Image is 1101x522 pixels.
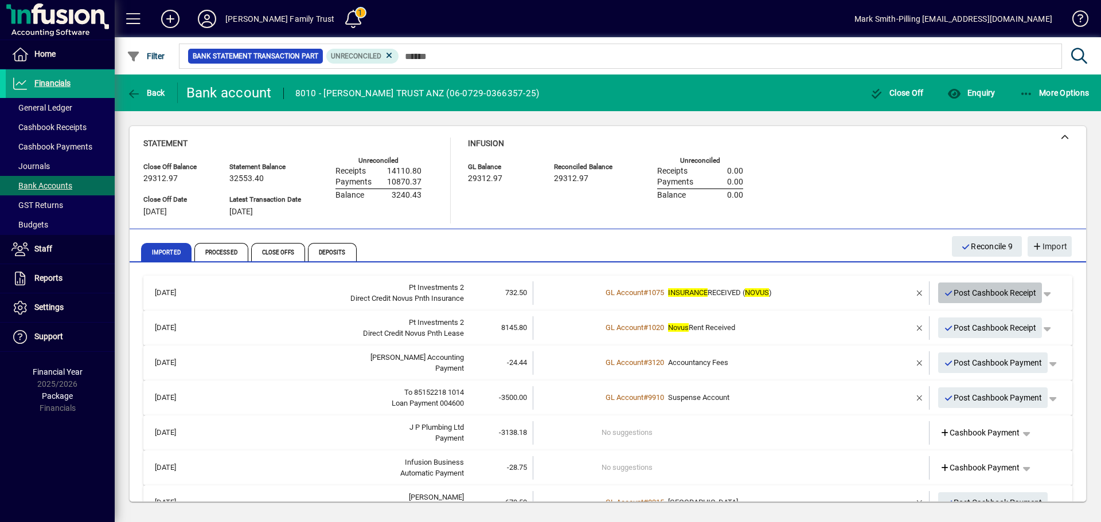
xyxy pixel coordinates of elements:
span: Import [1032,237,1067,256]
span: Post Cashbook Receipt [944,319,1037,337]
span: Reconciled Balance [554,163,623,171]
mat-chip: Reconciliation Status: Unreconciled [326,49,399,64]
span: More Options [1020,88,1090,97]
span: Post Cashbook Receipt [944,284,1037,303]
span: 1075 [648,288,664,297]
span: -3138.18 [499,428,527,437]
span: Close Offs [251,243,305,261]
span: Reconcile 9 [961,237,1013,256]
span: [DATE] [143,207,167,217]
mat-expansion-panel-header: [DATE]To 85152218 1014Loan Payment 004600-3500.00GL Account#9910Suspense AccountPost Cashbook Pay... [143,380,1072,415]
span: Back [127,88,165,97]
div: 8010 - [PERSON_NAME] TRUST ANZ (06-0729-0366357-25) [295,84,540,103]
span: # [643,498,648,507]
button: Close Off [867,83,927,103]
span: 29312.97 [468,174,502,183]
a: Cashbook Payment [935,457,1025,478]
em: INSURANCE [668,288,708,297]
a: GST Returns [6,195,115,215]
span: Journals [11,162,50,171]
a: GL Account#3120 [602,356,668,368]
div: Pt Investments [203,317,464,328]
span: Financial Year [33,367,83,376]
div: Payment [203,433,464,444]
span: Close Off Date [143,196,212,203]
span: Cashbook Payments [11,142,92,151]
span: [GEOGRAPHIC_DATA] [668,498,738,507]
div: Bank account [186,84,272,102]
div: [PERSON_NAME] Family Trust [225,10,335,28]
a: GL Account#1075 [602,286,668,299]
span: # [643,323,648,332]
td: [DATE] [149,316,203,340]
span: 10870.37 [387,178,421,187]
span: 29312.97 [554,174,588,183]
span: Post Cashbook Payment [944,493,1043,512]
app-page-header-button: Back [115,83,178,103]
label: Unreconciled [680,157,720,164]
span: Bank Statement Transaction Part [193,50,318,62]
span: Bank Accounts [11,181,72,190]
button: Remove [911,354,929,372]
div: Pt Investments [203,282,464,293]
span: Financials [34,79,71,88]
a: Cashbook Payments [6,137,115,156]
button: Reconcile 9 [952,236,1022,257]
span: 8215 [648,498,664,507]
span: 0.00 [727,191,743,200]
span: Processed [194,243,248,261]
div: Direct Credit Novus Pnth Lease [203,328,464,339]
span: GL Account [606,393,643,402]
div: Direct Credit Novus Pnth Insurance [203,293,464,304]
span: 9910 [648,393,664,402]
td: No suggestions [602,456,862,480]
button: Post Cashbook Payment [938,387,1048,408]
span: -24.44 [507,358,527,367]
a: Cashbook Payment [935,422,1025,443]
span: -3500.00 [499,393,527,402]
td: [DATE] [149,421,203,445]
td: [DATE] [149,281,203,305]
label: Unreconciled [358,157,399,164]
div: J P Plumbing Ltd [203,422,464,433]
span: Deposits [308,243,357,261]
span: Payments [335,178,372,187]
span: 0.00 [727,167,743,176]
span: 8145.80 [501,323,527,332]
td: No suggestions [602,421,862,445]
span: -28.75 [507,463,527,472]
span: Balance [335,191,364,200]
button: Post Cashbook Receipt [938,282,1043,303]
span: GST Returns [11,201,63,210]
button: Enquiry [944,83,998,103]
a: GL Account#1020 [602,321,668,333]
span: Home [34,49,56,58]
button: Post Cashbook Payment [938,492,1048,513]
a: Bank Accounts [6,176,115,195]
mat-expansion-panel-header: [DATE]Infusion BusinessAutomatic Payment-28.75No suggestionsCashbook Payment [143,450,1072,485]
span: Rent Received [668,323,735,332]
span: GL Account [606,288,643,297]
span: Cashbook Payment [940,427,1020,439]
button: Post Cashbook Receipt [938,317,1043,338]
em: NOVUS [745,288,769,297]
span: Close Off [870,88,924,97]
button: Remove [911,493,929,512]
a: Journals [6,156,115,176]
button: Remove [911,284,929,302]
span: General Ledger [11,103,72,112]
span: Receipts [335,167,366,176]
span: Unreconciled [331,52,381,60]
a: GL Account#8215 [602,496,668,508]
span: 29312.97 [143,174,178,183]
span: # [643,288,648,297]
span: Enquiry [947,88,995,97]
span: Payments [657,178,693,187]
span: [DATE] [229,207,253,217]
span: Imported [141,243,192,261]
td: [DATE] [149,456,203,480]
span: Post Cashbook Payment [944,388,1043,407]
span: 3120 [648,358,664,367]
div: Infusion Business [203,457,464,468]
span: # [643,393,648,402]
